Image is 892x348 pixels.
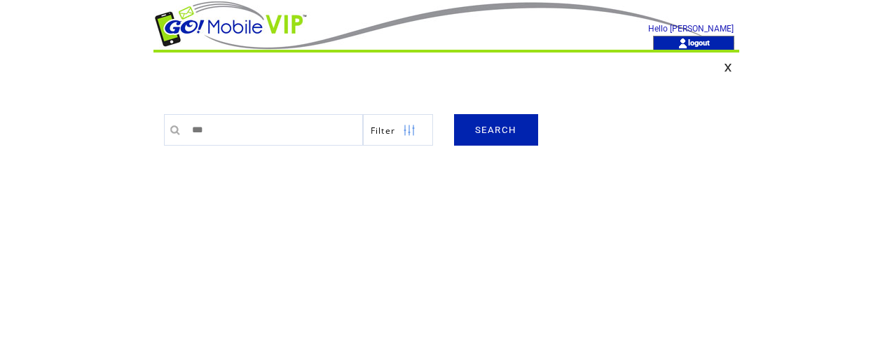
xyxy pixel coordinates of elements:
[678,38,688,49] img: account_icon.gif
[403,115,416,146] img: filters.png
[454,114,538,146] a: SEARCH
[363,114,433,146] a: Filter
[688,38,710,47] a: logout
[371,125,396,137] span: Show filters
[648,24,734,34] span: Hello [PERSON_NAME]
